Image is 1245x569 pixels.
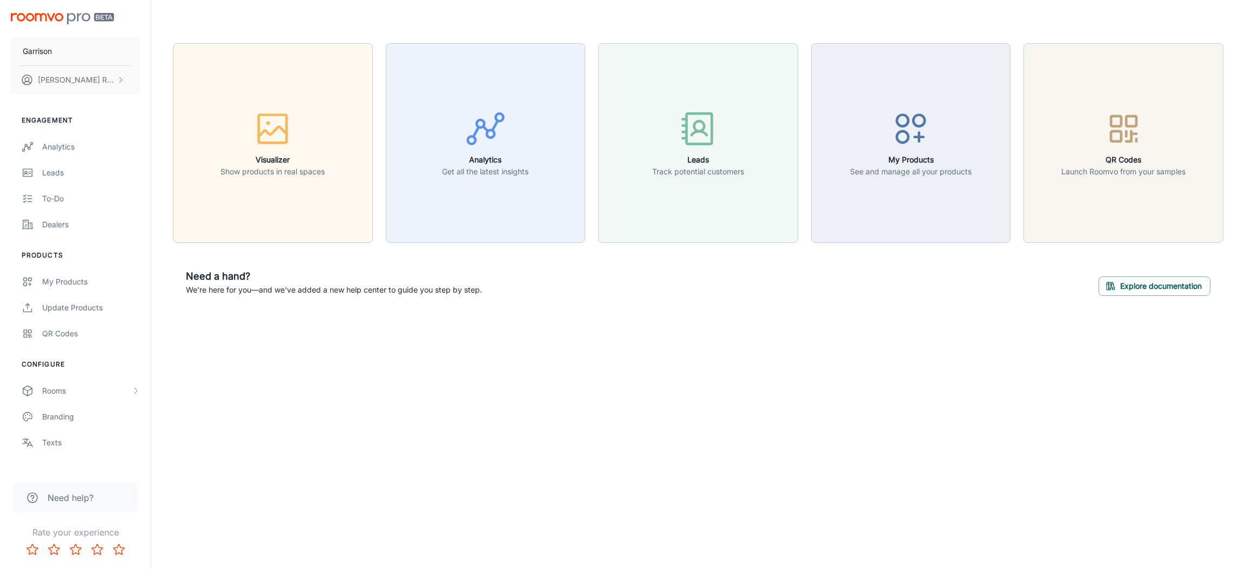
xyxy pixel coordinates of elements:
p: See and manage all your products [850,166,972,178]
button: QR CodesLaunch Roomvo from your samples [1023,43,1223,243]
div: QR Codes [42,328,140,340]
button: AnalyticsGet all the latest insights [386,43,586,243]
button: My ProductsSee and manage all your products [811,43,1011,243]
a: LeadsTrack potential customers [598,137,798,147]
button: Explore documentation [1099,276,1210,296]
h6: QR Codes [1061,154,1186,166]
div: My Products [42,276,140,288]
h6: Need a hand? [186,269,482,284]
div: Analytics [42,141,140,153]
a: AnalyticsGet all the latest insights [386,137,586,147]
img: Roomvo PRO Beta [11,13,114,24]
h6: Visualizer [220,154,325,166]
div: To-do [42,193,140,205]
a: My ProductsSee and manage all your products [811,137,1011,147]
p: Get all the latest insights [442,166,528,178]
h6: My Products [850,154,972,166]
div: Leads [42,167,140,179]
p: We're here for you—and we've added a new help center to guide you step by step. [186,284,482,296]
button: VisualizerShow products in real spaces [173,43,373,243]
h6: Leads [652,154,744,166]
a: Explore documentation [1099,280,1210,290]
p: Garrison [23,45,52,57]
div: Dealers [42,219,140,231]
button: Garrison [11,37,140,65]
h6: Analytics [442,154,528,166]
a: QR CodesLaunch Roomvo from your samples [1023,137,1223,147]
button: [PERSON_NAME] Redfield [11,66,140,94]
p: [PERSON_NAME] Redfield [38,74,114,86]
div: Update Products [42,302,140,314]
p: Launch Roomvo from your samples [1061,166,1186,178]
p: Track potential customers [652,166,744,178]
p: Show products in real spaces [220,166,325,178]
button: LeadsTrack potential customers [598,43,798,243]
